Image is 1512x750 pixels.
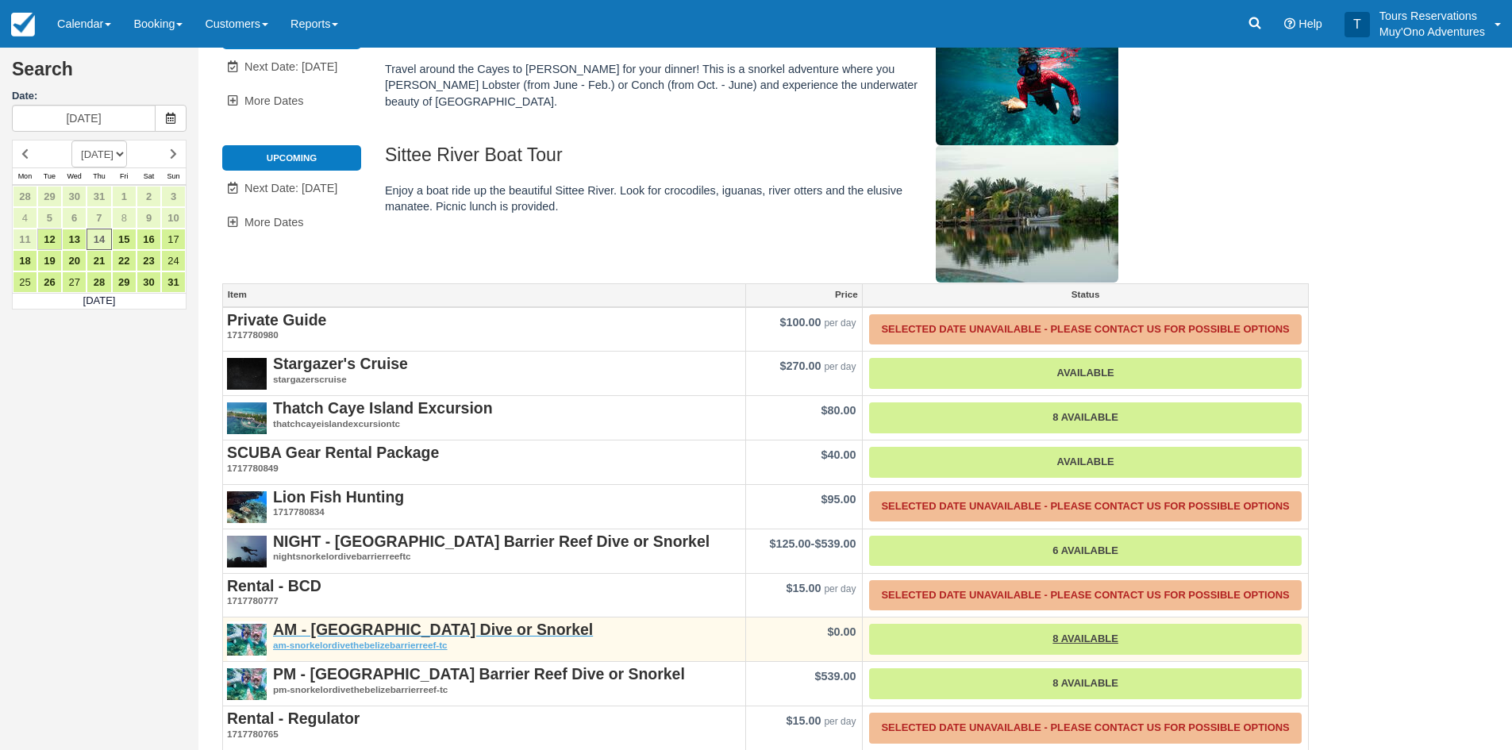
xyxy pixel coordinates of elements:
img: M306-1 [936,24,1118,145]
a: Available [869,358,1301,389]
a: 9 [137,207,161,229]
a: Selected Date Unavailable - Please contact us for possible options [869,713,1301,744]
span: - [770,537,856,550]
span: Help [1298,17,1322,30]
a: 19 [37,250,62,271]
strong: AM - [GEOGRAPHIC_DATA] Dive or Snorkel [273,621,593,638]
a: 28 [87,271,111,293]
a: Rental - BCD1717780777 [227,578,741,608]
a: Selected Date Unavailable - Please contact us for possible options [869,491,1301,522]
span: $100.00 [779,316,821,329]
a: 27 [62,271,87,293]
a: Next Date: [DATE] [222,172,361,205]
a: Available [869,447,1301,478]
strong: Rental - BCD [227,577,321,594]
p: Muy'Ono Adventures [1379,24,1485,40]
p: Enjoy a boat ride up the beautiful Sittee River. Look for crocodiles, iguanas, river otters and t... [385,183,1194,215]
a: PM - [GEOGRAPHIC_DATA] Barrier Reef Dive or Snorkelpm-snorkelordivethebelizebarrierreef-tc [227,666,741,696]
a: 23 [137,250,161,271]
a: 12 [37,229,62,250]
a: 18 [13,250,37,271]
th: Sun [161,168,186,186]
a: Next Date: [DATE] [222,51,361,83]
a: 26 [37,271,62,293]
strong: NIGHT - [GEOGRAPHIC_DATA] Barrier Reef Dive or Snorkel [273,533,710,550]
a: 29 [112,271,137,293]
a: Selected Date Unavailable - Please contact us for possible options [869,314,1301,345]
a: 8 Available [869,668,1301,699]
span: $539.00 [814,537,856,550]
span: $15.00 [786,582,821,594]
strong: Stargazer's Cruise [273,355,408,372]
a: 4 [13,207,37,229]
label: Date: [12,89,187,104]
img: S295-1 [227,666,267,706]
td: [DATE] [13,294,187,310]
a: 21 [87,250,111,271]
a: 10 [161,207,186,229]
em: 1717780849 [227,462,741,475]
strong: Private Guide [227,311,326,329]
a: Item [223,284,745,306]
strong: SCUBA Gear Rental Package [227,444,439,461]
a: 22 [112,250,137,271]
span: $125.00 [770,537,811,550]
span: Next Date: [DATE] [244,182,337,194]
a: 5 [37,207,62,229]
img: S62-1 [227,489,267,529]
th: Tue [37,168,62,186]
a: Lion Fish Hunting1717780834 [227,489,741,519]
a: 17 [161,229,186,250]
em: stargazerscruise [227,373,741,387]
em: pm-snorkelordivethebelizebarrierreef-tc [227,683,741,697]
img: S297-1 [227,533,267,573]
a: 24 [161,250,186,271]
em: thatchcayeislandexcursiontc [227,417,741,431]
a: Rental - Regulator1717780765 [227,710,741,740]
em: am-snorkelordivethebelizebarrierreef-tc [227,639,741,652]
a: 6 [62,207,87,229]
a: 11 [13,229,37,250]
em: 1717780834 [227,506,741,519]
a: 13 [62,229,87,250]
li: Upcoming [222,145,361,171]
a: 15 [112,229,137,250]
a: Selected Date Unavailable - Please contact us for possible options [869,580,1301,611]
a: 20 [62,250,87,271]
a: 8 Available [869,402,1301,433]
img: M307-1 [936,145,1118,283]
a: Private Guide1717780980 [227,312,741,342]
th: Sat [137,168,161,186]
i: Help [1284,18,1295,29]
a: SCUBA Gear Rental Package1717780849 [227,444,741,475]
em: per day [824,361,856,372]
a: 30 [137,271,161,293]
a: Price [746,284,863,306]
span: More Dates [244,216,303,229]
a: 6 Available [869,536,1301,567]
span: More Dates [244,94,303,107]
h2: Sittee River Boat Tour [385,145,1194,175]
em: per day [824,583,856,594]
span: $80.00 [821,404,856,417]
em: 1717780980 [227,329,741,342]
th: Fri [112,168,137,186]
th: Mon [13,168,37,186]
a: 7 [87,207,111,229]
a: 29 [37,186,62,207]
p: Travel around the Cayes to [PERSON_NAME] for your dinner! This is a snorkel adventure where you [... [385,61,1194,110]
img: S294-1 [227,621,267,661]
a: 3 [161,186,186,207]
p: Tours Reservations [1379,8,1485,24]
a: 1 [112,186,137,207]
span: $15.00 [786,714,821,727]
img: S308-1 [227,356,267,395]
th: Wed [62,168,87,186]
em: nightsnorkelordivebarrierreeftc [227,550,741,563]
span: Next Date: [DATE] [244,60,337,73]
a: 31 [87,186,111,207]
a: 30 [62,186,87,207]
img: S296-3 [227,400,267,440]
strong: Thatch Caye Island Excursion [273,399,493,417]
a: 28 [13,186,37,207]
